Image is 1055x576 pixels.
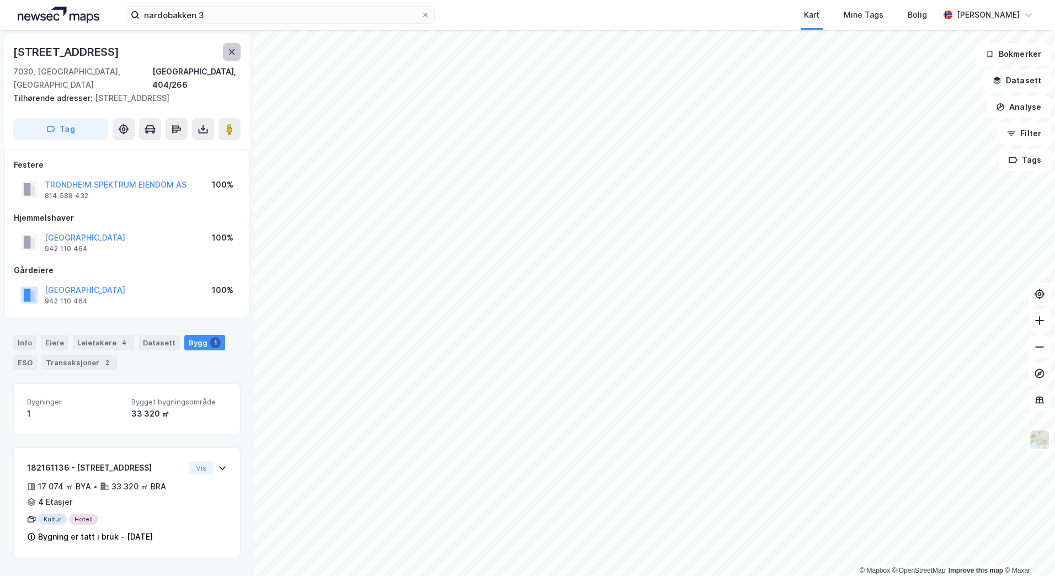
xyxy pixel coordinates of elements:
span: Bygninger [27,397,122,407]
button: Tags [999,149,1051,171]
div: 7030, [GEOGRAPHIC_DATA], [GEOGRAPHIC_DATA] [13,65,152,92]
div: Mine Tags [844,8,883,22]
div: 17 074 ㎡ BYA [38,480,91,493]
div: 33 320 ㎡ [131,407,227,420]
div: 2 [102,357,113,368]
button: Vis [189,461,214,474]
a: Improve this map [949,567,1003,574]
div: 4 [119,337,130,348]
button: Analyse [987,96,1051,118]
div: 4 Etasjer [38,495,72,509]
div: • [93,482,98,491]
div: 1 [210,337,221,348]
a: OpenStreetMap [892,567,946,574]
span: Bygget bygningsområde [131,397,227,407]
div: [PERSON_NAME] [957,8,1020,22]
div: 942 110 464 [45,297,88,306]
a: Mapbox [860,567,890,574]
div: Datasett [138,335,180,350]
div: Gårdeiere [14,264,240,277]
div: Info [13,335,36,350]
button: Tag [13,118,108,140]
div: 182161136 - [STREET_ADDRESS] [27,461,184,474]
div: Bolig [908,8,927,22]
iframe: Chat Widget [1000,523,1055,576]
div: Leietakere [73,335,134,350]
div: Festere [14,158,240,172]
img: logo.a4113a55bc3d86da70a041830d287a7e.svg [18,7,99,23]
img: Z [1029,429,1050,450]
div: Eiere [41,335,68,350]
div: Kart [804,8,819,22]
div: 100% [212,231,233,244]
button: Filter [998,122,1051,145]
div: Kontrollprogram for chat [1000,523,1055,576]
div: 33 320 ㎡ BRA [111,480,166,493]
div: 942 110 464 [45,244,88,253]
div: Hjemmelshaver [14,211,240,225]
div: 1 [27,407,122,420]
span: Tilhørende adresser: [13,93,95,103]
div: 100% [212,178,233,191]
div: ESG [13,355,37,370]
div: Transaksjoner [41,355,117,370]
input: Søk på adresse, matrikkel, gårdeiere, leietakere eller personer [140,7,421,23]
div: 814 588 432 [45,191,88,200]
div: [STREET_ADDRESS] [13,92,232,105]
div: Bygg [184,335,225,350]
div: [STREET_ADDRESS] [13,43,121,61]
div: [GEOGRAPHIC_DATA], 404/266 [152,65,241,92]
button: Datasett [983,70,1051,92]
div: 100% [212,284,233,297]
button: Bokmerker [976,43,1051,65]
div: Bygning er tatt i bruk - [DATE] [38,530,153,543]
